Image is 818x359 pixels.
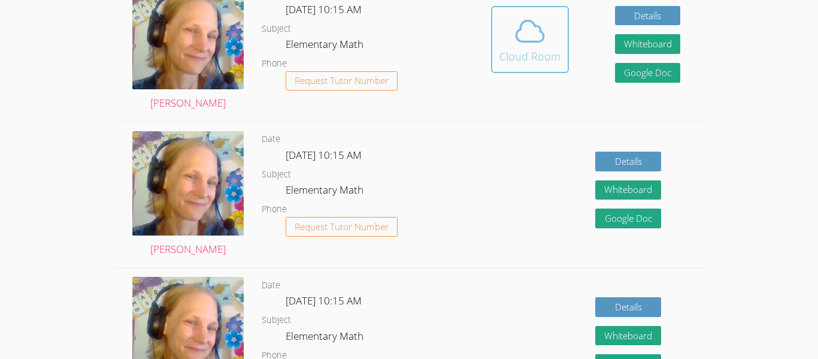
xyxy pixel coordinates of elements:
[595,180,661,200] button: Whiteboard
[262,313,291,328] dt: Subject
[286,294,362,307] span: [DATE] 10:15 AM
[491,6,569,73] button: Cloud Room
[595,297,661,317] a: Details
[262,22,291,37] dt: Subject
[262,56,287,71] dt: Phone
[295,222,389,231] span: Request Tutor Number
[615,6,681,26] a: Details
[286,182,366,202] dd: Elementary Math
[286,2,362,16] span: [DATE] 10:15 AM
[286,328,366,348] dd: Elementary Math
[262,132,280,147] dt: Date
[595,152,661,171] a: Details
[286,71,398,91] button: Request Tutor Number
[295,76,389,85] span: Request Tutor Number
[286,36,366,56] dd: Elementary Math
[595,326,661,346] button: Whiteboard
[499,48,561,65] div: Cloud Room
[286,148,362,162] span: [DATE] 10:15 AM
[286,217,398,237] button: Request Tutor Number
[262,167,291,182] dt: Subject
[132,131,244,236] img: avatar.png
[615,34,681,54] button: Whiteboard
[262,278,280,293] dt: Date
[262,202,287,217] dt: Phone
[595,209,661,228] a: Google Doc
[132,131,244,258] a: [PERSON_NAME]
[615,63,681,83] a: Google Doc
